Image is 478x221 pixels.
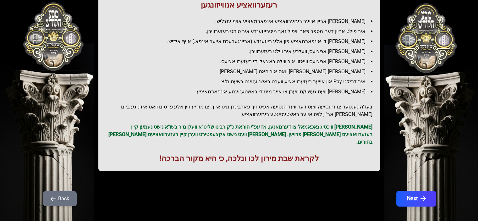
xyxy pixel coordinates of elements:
[106,153,372,163] h1: לקראת שבת מירון לכו ונלכה, כי היא מקור הברכה!
[111,78,372,86] li: איר דריקט Pay און אייער רעזערוואציע ווערט באשטעטיגט בשעטומ"צ.
[111,38,372,45] li: [PERSON_NAME] די אינפארמאציע פון אלע רייזענדע (אריינגערעכט אייער אינפא.) אויף אידיש.
[111,18,372,25] li: [PERSON_NAME] אריין אייער רעזערוואציע אינפארמאציע אויף ענגליש.
[111,68,372,75] li: [PERSON_NAME] [PERSON_NAME] וואס איר האט [PERSON_NAME].
[106,123,372,146] p: [PERSON_NAME] וויכטיג נאכאמאל צו דערמאנען, אז עפ"י הוראת כ"ק רבינו שליט"א וועלן מיר בשו"א נישט נע...
[111,28,372,35] li: איר פילט אריין דעם מספר פאר וויפיל נאך מיטרייזענדע איר טוהט רעזערווירן.
[43,191,77,206] button: Back
[111,48,372,55] li: [PERSON_NAME] אפציעס, וועלכע איר ווילט רעזערווירן.
[111,88,372,96] li: [PERSON_NAME] וועט געשיקט ווערן צו אייך מיט די באשטעטיגטע אינפארמאציע.
[106,103,372,118] h2: בעז"ה נענטער צו די נסיעה וועט דער וועד הנסיעה אפיס זיך פארבינדן מיט אייך, צו מודיע זיין אלע פרטים...
[111,58,372,65] li: [PERSON_NAME] אפציעס וויאזוי איר ווילט באצאלן די רעזערוואציעס.
[396,191,436,207] button: Next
